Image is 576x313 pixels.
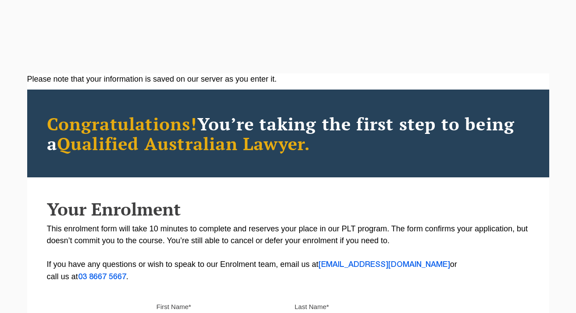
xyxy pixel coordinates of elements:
[157,302,191,311] label: First Name*
[295,302,329,311] label: Last Name*
[47,223,529,283] p: This enrolment form will take 10 minutes to complete and reserves your place in our PLT program. ...
[47,112,197,135] span: Congratulations!
[318,261,450,268] a: [EMAIL_ADDRESS][DOMAIN_NAME]
[78,273,126,281] a: 03 8667 5667
[47,114,529,153] h2: You’re taking the first step to being a
[57,132,311,155] span: Qualified Australian Lawyer.
[27,73,549,85] div: Please note that your information is saved on our server as you enter it.
[47,199,529,219] h2: Your Enrolment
